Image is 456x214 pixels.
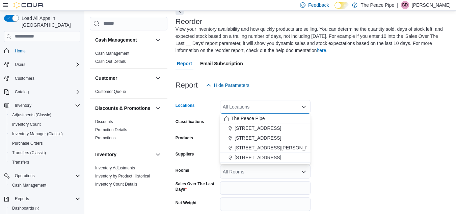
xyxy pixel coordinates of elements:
[200,57,243,70] span: Email Subscription
[203,78,252,92] button: Hide Parameters
[15,173,35,179] span: Operations
[12,112,51,118] span: Adjustments (Classic)
[361,1,395,9] p: The Peace Pipe
[95,174,150,179] a: Inventory by Product Historical
[95,182,137,187] span: Inventory Count Details
[220,123,311,133] button: [STREET_ADDRESS]
[95,105,153,112] button: Discounts & Promotions
[95,166,135,170] a: Inventory Adjustments
[95,59,126,64] a: Cash Out Details
[9,149,80,157] span: Transfers (Classic)
[176,7,184,15] button: Next
[7,204,83,213] a: Dashboards
[95,75,153,81] button: Customer
[95,151,116,158] h3: Inventory
[12,160,29,165] span: Transfers
[1,46,83,56] button: Home
[9,130,65,138] a: Inventory Manager (Classic)
[95,75,117,81] h3: Customer
[412,1,451,9] p: [PERSON_NAME]
[19,15,80,28] span: Load All Apps in [GEOGRAPHIC_DATA]
[15,76,34,81] span: Customers
[402,1,408,9] span: BD
[95,136,116,140] a: Promotions
[9,111,80,119] span: Adjustments (Classic)
[397,1,398,9] p: |
[177,57,192,70] span: Report
[9,120,44,128] a: Inventory Count
[9,139,46,147] a: Purchase Orders
[95,182,137,187] a: Inventory Count Details
[95,89,126,94] a: Customer Queue
[12,172,80,180] span: Operations
[95,37,153,43] button: Cash Management
[176,103,195,108] label: Locations
[9,130,80,138] span: Inventory Manager (Classic)
[235,125,281,132] span: [STREET_ADDRESS]
[95,151,153,158] button: Inventory
[12,74,80,82] span: Customers
[9,158,80,166] span: Transfers
[235,135,281,141] span: [STREET_ADDRESS]
[235,144,320,151] span: [STREET_ADDRESS][PERSON_NAME]
[90,118,167,145] div: Discounts & Promotions
[12,122,41,127] span: Inventory Count
[12,61,28,69] button: Users
[12,183,46,188] span: Cash Management
[15,103,31,108] span: Inventory
[95,51,129,56] span: Cash Management
[9,120,80,128] span: Inventory Count
[9,181,49,189] a: Cash Management
[7,120,83,129] button: Inventory Count
[1,73,83,83] button: Customers
[12,88,80,96] span: Catalog
[154,74,162,82] button: Customer
[154,104,162,112] button: Discounts & Promotions
[7,181,83,190] button: Cash Management
[12,206,39,211] span: Dashboards
[95,119,113,124] a: Discounts
[9,139,80,147] span: Purchase Orders
[1,194,83,204] button: Reports
[176,151,194,157] label: Suppliers
[301,169,306,174] button: Open list of options
[90,49,167,68] div: Cash Management
[176,135,193,141] label: Products
[9,149,49,157] a: Transfers (Classic)
[15,196,29,201] span: Reports
[95,135,116,141] span: Promotions
[401,1,409,9] div: Brandon Duthie
[235,154,281,161] span: [STREET_ADDRESS]
[95,37,137,43] h3: Cash Management
[12,172,37,180] button: Operations
[308,2,329,8] span: Feedback
[12,195,32,203] button: Reports
[9,158,32,166] a: Transfers
[176,181,217,192] label: Sales Over The Last Days
[12,47,28,55] a: Home
[176,18,202,26] h3: Reorder
[12,88,31,96] button: Catalog
[220,153,311,163] button: [STREET_ADDRESS]
[95,190,152,195] a: Inventory On Hand by Package
[12,101,80,110] span: Inventory
[12,141,43,146] span: Purchase Orders
[7,148,83,158] button: Transfers (Classic)
[12,47,80,55] span: Home
[90,88,167,98] div: Customer
[95,127,127,133] span: Promotion Details
[9,204,42,212] a: Dashboards
[176,26,447,54] div: View your inventory availability and how quickly products are selling. You can determine the quan...
[7,158,83,167] button: Transfers
[1,60,83,69] button: Users
[220,114,311,163] div: Choose from the following options
[220,143,311,153] button: [STREET_ADDRESS][PERSON_NAME]
[1,101,83,110] button: Inventory
[317,48,326,53] a: here
[95,165,135,171] span: Inventory Adjustments
[12,195,80,203] span: Reports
